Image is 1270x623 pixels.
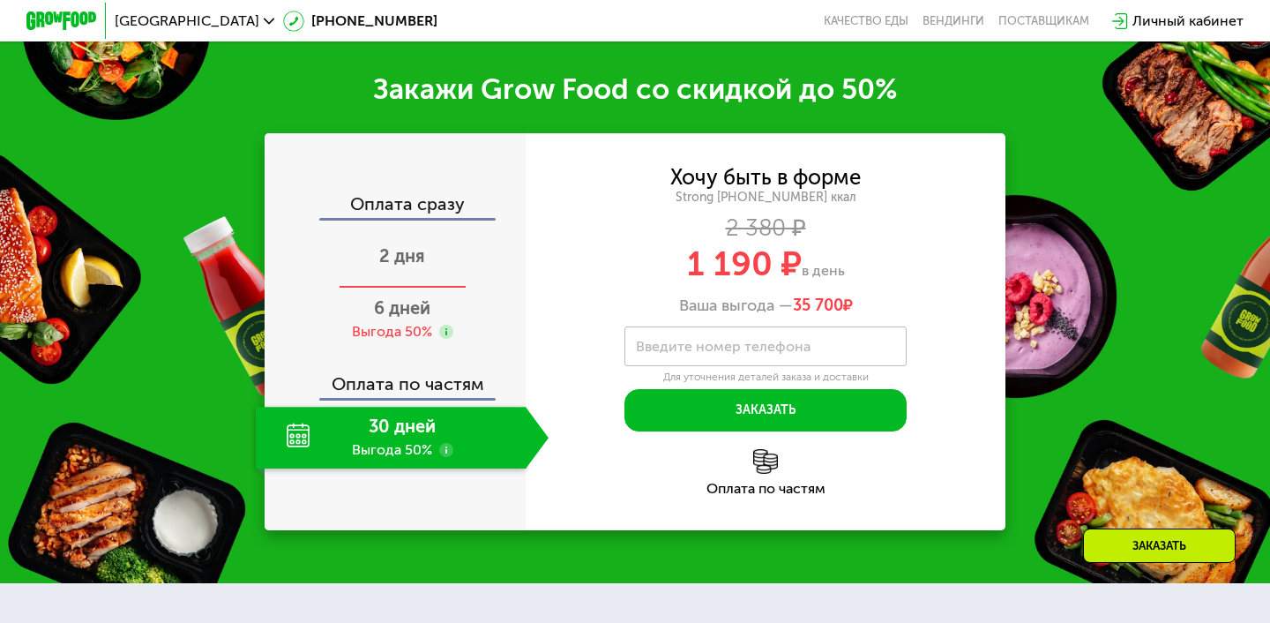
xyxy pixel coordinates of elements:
span: 1 190 ₽ [687,244,802,284]
div: Оплата сразу [266,195,526,218]
div: поставщикам [998,14,1089,28]
span: 6 дней [374,297,430,319]
label: Введите номер телефона [636,342,811,351]
div: Ваша выгода — [526,296,1005,316]
div: Заказать [1083,529,1236,563]
div: Для уточнения деталей заказа и доставки [624,371,907,385]
div: Хочу быть в форме [670,168,861,187]
button: Заказать [624,389,907,432]
div: Strong [PHONE_NUMBER] ккал [526,190,1005,206]
span: 35 700 [793,296,843,315]
a: [PHONE_NUMBER] [283,11,437,32]
a: Качество еды [824,14,908,28]
span: 2 дня [379,245,425,266]
div: Личный кабинет [1132,11,1244,32]
a: Вендинги [923,14,984,28]
div: Оплата по частям [526,482,1005,496]
span: ₽ [793,296,853,316]
div: Выгода 50% [352,322,432,342]
img: l6xcnZfty9opOoJh.png [753,449,778,474]
div: Оплата по частям [266,357,526,398]
span: [GEOGRAPHIC_DATA] [115,14,259,28]
div: 2 380 ₽ [526,219,1005,238]
span: в день [802,262,845,279]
